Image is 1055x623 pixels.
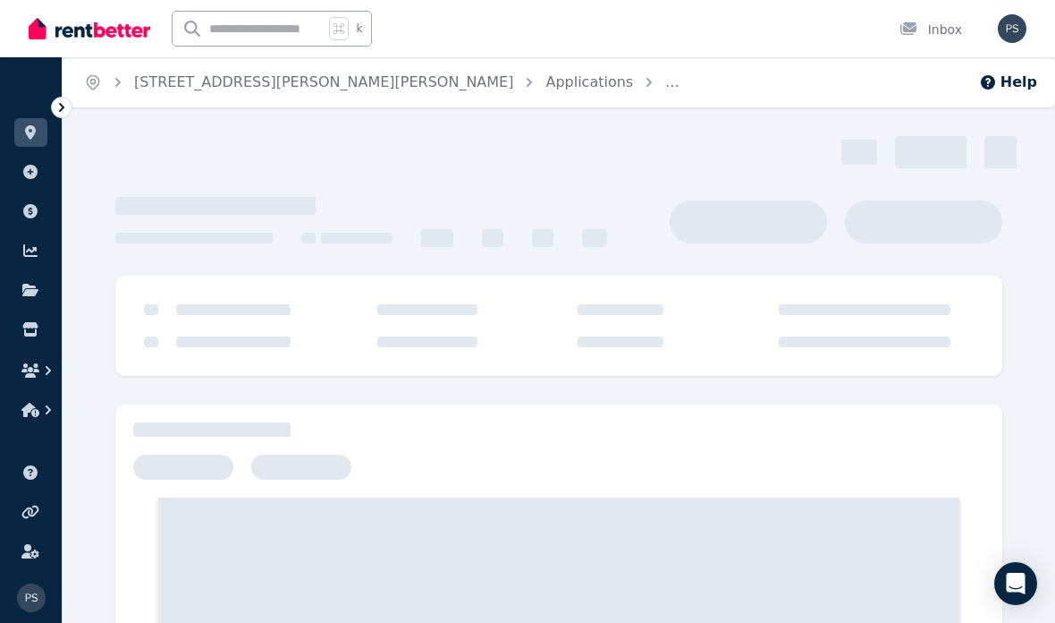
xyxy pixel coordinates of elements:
a: [STREET_ADDRESS][PERSON_NAME][PERSON_NAME] [134,73,513,90]
a: ... [665,73,679,90]
img: RentBetter [29,15,150,42]
a: Applications [545,73,633,90]
span: k [356,21,362,36]
nav: Breadcrumb [63,57,700,107]
div: Open Intercom Messenger [994,562,1037,605]
img: Prashanth shetty [17,584,46,612]
div: Inbox [899,21,962,38]
button: Help [979,72,1037,93]
img: Prashanth shetty [998,14,1026,43]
